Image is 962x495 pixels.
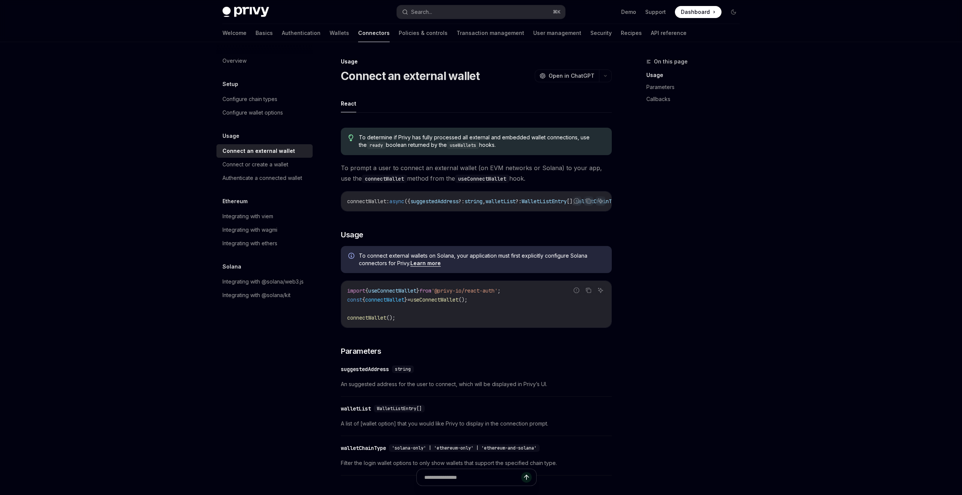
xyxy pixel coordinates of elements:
[483,198,486,205] span: ,
[457,24,524,42] a: Transaction management
[367,142,386,149] code: ready
[404,296,407,303] span: }
[486,198,516,205] span: walletList
[407,296,410,303] span: =
[222,95,277,104] div: Configure chain types
[675,6,721,18] a: Dashboard
[533,24,581,42] a: User management
[222,174,302,183] div: Authenticate a connected wallet
[410,198,458,205] span: suggestedAddress
[222,108,283,117] div: Configure wallet options
[651,24,687,42] a: API reference
[341,419,612,428] span: A list of [wallet option] that you would like Privy to display in the connection prompt.
[347,296,362,303] span: const
[447,142,479,149] code: useWallets
[341,365,389,373] div: suggestedAddress
[549,72,594,80] span: Open in ChatGPT
[216,158,313,171] a: Connect or create a wallet
[386,198,389,205] span: :
[431,287,498,294] span: '@privy-io/react-auth'
[222,212,273,221] div: Integrating with viem
[216,144,313,158] a: Connect an external wallet
[222,56,247,65] div: Overview
[358,24,390,42] a: Connectors
[222,7,269,17] img: dark logo
[341,380,612,389] span: An suggested address for the user to connect, which will be displayed in Privy’s UI.
[590,24,612,42] a: Security
[584,285,593,295] button: Copy the contents from the code block
[222,131,239,140] h5: Usage
[216,210,313,223] a: Integrating with viem
[341,459,612,468] span: Filter the login wallet options to only show wallets that support the specified chain type.
[256,24,273,42] a: Basics
[222,146,295,155] div: Connect an external wallet
[728,6,740,18] button: Toggle dark mode
[222,225,277,234] div: Integrating with wagmi
[222,291,290,300] div: Integrating with @solana/kit
[498,287,501,294] span: ;
[359,252,604,267] span: To connect external wallets on Solana, your application must first explicitly configure Solana co...
[572,196,581,206] button: Report incorrect code
[282,24,321,42] a: Authentication
[567,198,576,205] span: [],
[348,253,356,260] svg: Info
[419,287,431,294] span: from
[386,314,395,321] span: ();
[458,198,464,205] span: ?:
[596,285,605,295] button: Ask AI
[621,24,642,42] a: Recipes
[411,8,432,17] div: Search...
[646,81,746,93] a: Parameters
[341,69,480,83] h1: Connect an external wallet
[341,444,386,452] div: walletChainType
[410,296,458,303] span: useConnectWallet
[341,346,381,356] span: Parameters
[341,405,371,412] div: walletList
[646,93,746,105] a: Callbacks
[347,198,386,205] span: connectWallet
[341,58,612,65] div: Usage
[522,198,567,205] span: WalletListEntry
[362,175,407,183] code: connectWallet
[389,198,404,205] span: async
[216,171,313,185] a: Authenticate a connected wallet
[330,24,349,42] a: Wallets
[362,296,365,303] span: {
[216,106,313,119] a: Configure wallet options
[216,275,313,288] a: Integrating with @solana/web3.js
[216,237,313,250] a: Integrating with ethers
[216,92,313,106] a: Configure chain types
[553,9,561,15] span: ⌘ K
[222,197,248,206] h5: Ethereum
[392,445,537,451] span: 'solana-only' | 'ethereum-only' | 'ethereum-and-solana'
[347,314,386,321] span: connectWallet
[222,24,247,42] a: Welcome
[365,296,404,303] span: connectWallet
[572,285,581,295] button: Report incorrect code
[377,406,422,412] span: WalletListEntry[]
[535,69,599,82] button: Open in ChatGPT
[404,198,410,205] span: ({
[365,287,368,294] span: {
[395,366,411,372] span: string
[341,163,612,184] span: To prompt a user to connect an external wallet (on EVM networks or Solana) to your app, use the m...
[341,95,356,112] button: React
[348,134,354,141] svg: Tip
[222,239,277,248] div: Integrating with ethers
[368,287,416,294] span: useConnectWallet
[222,160,288,169] div: Connect or create a wallet
[216,288,313,302] a: Integrating with @solana/kit
[596,196,605,206] button: Ask AI
[222,80,238,89] h5: Setup
[359,134,604,149] span: To determine if Privy has fully processed all external and embedded wallet connections, use the b...
[584,196,593,206] button: Copy the contents from the code block
[458,296,467,303] span: ();
[646,69,746,81] a: Usage
[222,262,241,271] h5: Solana
[410,260,441,267] a: Learn more
[399,24,448,42] a: Policies & controls
[681,8,710,16] span: Dashboard
[621,8,636,16] a: Demo
[347,287,365,294] span: import
[516,198,522,205] span: ?:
